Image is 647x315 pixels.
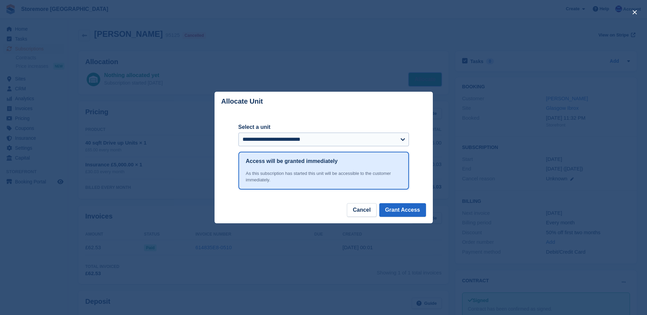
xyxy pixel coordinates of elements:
h1: Access will be granted immediately [246,157,338,165]
div: As this subscription has started this unit will be accessible to the customer immediately. [246,170,401,183]
button: Cancel [347,203,376,217]
button: Grant Access [379,203,426,217]
p: Allocate Unit [221,97,263,105]
button: close [629,7,640,18]
label: Select a unit [238,123,409,131]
